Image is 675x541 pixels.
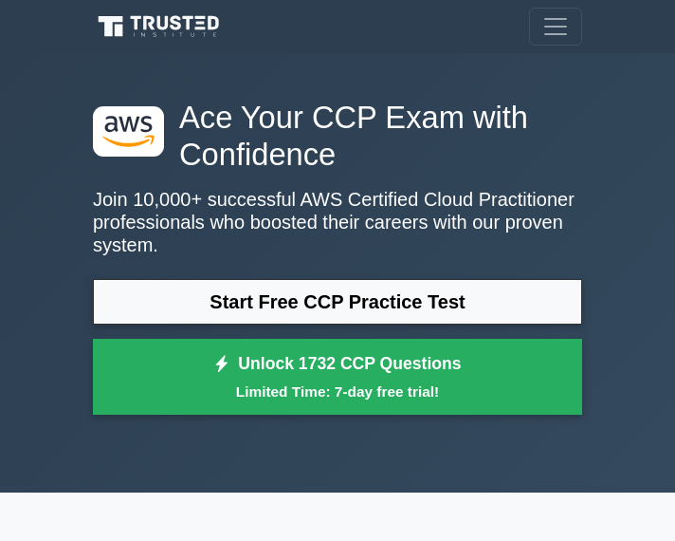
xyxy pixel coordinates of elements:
a: Start Free CCP Practice Test [93,279,582,325]
button: Toggle navigation [529,8,582,46]
a: Unlock 1732 CCP QuestionsLimited Time: 7-day free trial! [93,339,582,415]
p: Join 10,000+ successful AWS Certified Cloud Practitioner professionals who boosted their careers ... [93,188,582,256]
small: Limited Time: 7-day free trial! [117,381,558,402]
h1: Ace Your CCP Exam with Confidence [93,99,582,173]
